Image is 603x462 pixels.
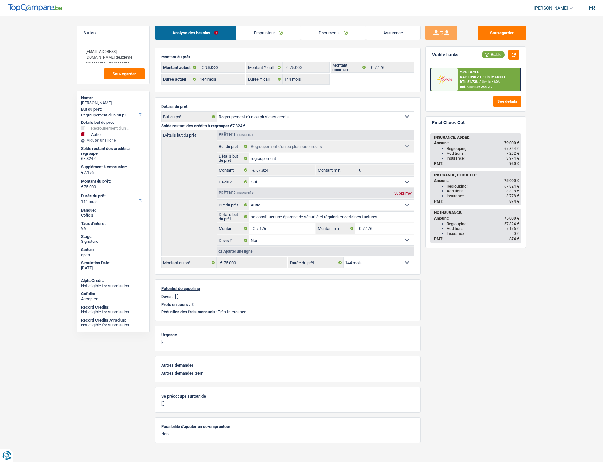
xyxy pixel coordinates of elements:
[217,257,224,268] span: €
[504,146,519,151] span: 67 824 €
[432,52,458,57] div: Viable banks
[483,75,484,79] span: /
[217,212,249,222] label: Détails but du prêt
[434,135,519,140] div: INSURANCE, ADDED:
[504,178,519,183] span: 75 000 €
[478,26,526,40] button: Sauvegarder
[217,153,249,163] label: Détails but du prêt
[113,72,136,76] span: Sauvegarder
[447,222,519,226] div: Regrouping:
[246,74,283,84] label: Durée Y call
[288,257,344,268] label: Durée du prêt:
[485,75,505,79] span: Limit: >800 €
[81,107,144,112] label: But du prêt:
[161,363,414,368] p: Autres demandes
[81,305,146,310] div: Record Credits:
[81,101,146,106] div: [PERSON_NAME]
[161,309,414,314] p: Très Intéressée
[331,62,367,72] label: Montant minimum
[355,223,362,234] span: €
[447,146,519,151] div: Regrouping:
[81,146,146,156] div: Solde restant des crédits à regrouper
[161,394,414,399] p: Se préoccupe surtout de
[81,247,146,252] div: Status:
[81,260,146,265] div: Simulation Date:
[355,165,362,175] span: €
[509,161,519,166] span: 920 €
[529,3,573,13] a: [PERSON_NAME]
[161,286,414,291] p: Potentiel de upselling
[514,231,519,236] span: 0 €
[161,340,414,345] p: [-]
[301,26,366,40] a: Documents
[316,223,355,234] label: Montant min.
[504,216,519,220] span: 75 000 €
[161,104,414,109] p: Détails du prêt
[81,213,146,218] div: Cofidis
[447,227,519,231] div: Additional:
[162,62,198,72] label: Montant actuel:
[81,193,144,198] label: Durée du prêt:
[434,216,519,220] div: Amount:
[81,95,146,101] div: Name:
[366,26,421,40] a: Assurance
[217,235,249,245] label: Devis ?
[81,265,146,271] div: [DATE]
[479,80,481,84] span: /
[198,62,205,72] span: €
[192,302,194,307] p: 3
[217,133,255,137] div: Prêt n°1
[509,237,519,241] span: 874 €
[217,247,414,256] div: Ajouter une ligne
[104,68,145,79] button: Sauvegarder
[493,96,521,107] button: See details
[161,424,414,429] p: Possibilité d'ajouter un co-emprunteur
[230,123,245,128] span: 67.824 €
[81,156,146,161] div: 67.824 €
[81,296,146,302] div: Accepted
[460,85,492,89] div: Ref. Cost: 46 234,2 €
[217,223,249,234] label: Montant
[447,189,519,193] div: Additional:
[81,323,146,328] div: Not eligible for submission
[434,173,519,177] div: INSURANCE, DEDUCTED:
[316,165,355,175] label: Montant min.
[434,199,519,204] div: PMT:
[432,73,456,85] img: Cofidis
[434,211,519,215] div: NO INSURANCE:
[236,133,254,137] span: - Priorité 1
[504,141,519,145] span: 79 000 €
[155,26,236,40] a: Analyse des besoins
[161,309,218,314] span: Réduction des frais mensuels :
[161,55,414,59] p: Montant du prêt
[447,194,519,198] div: Insurance:
[432,120,465,125] div: Final Check-Out
[175,294,178,299] p: [-]
[81,239,146,244] div: Signature
[434,178,519,183] div: Amount:
[504,222,519,226] span: 67 824 €
[217,191,255,195] div: Prêt n°2
[161,371,414,376] p: Non
[81,179,144,184] label: Montant du prêt:
[506,156,519,160] span: 3 974 €
[434,161,519,166] div: PMT:
[81,170,83,175] span: €
[482,51,505,58] div: Viable
[81,283,146,288] div: Not eligible for submission
[434,141,519,145] div: Amount:
[162,130,217,137] label: Détails but du prêt
[81,226,146,231] div: 9.9
[246,62,283,72] label: Montant Y call
[217,177,249,187] label: Devis ?
[236,191,254,195] span: - Priorité 2
[81,208,146,213] div: Banque:
[447,184,519,189] div: Regrouping:
[504,184,519,189] span: 67 824 €
[217,165,249,175] label: Montant
[81,278,146,283] div: AlphaCredit:
[81,234,146,239] div: Stage:
[393,191,414,195] div: Supprimer
[161,123,229,128] span: Solde restant des crédits à regrouper
[81,164,144,169] label: Supplément à emprunter:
